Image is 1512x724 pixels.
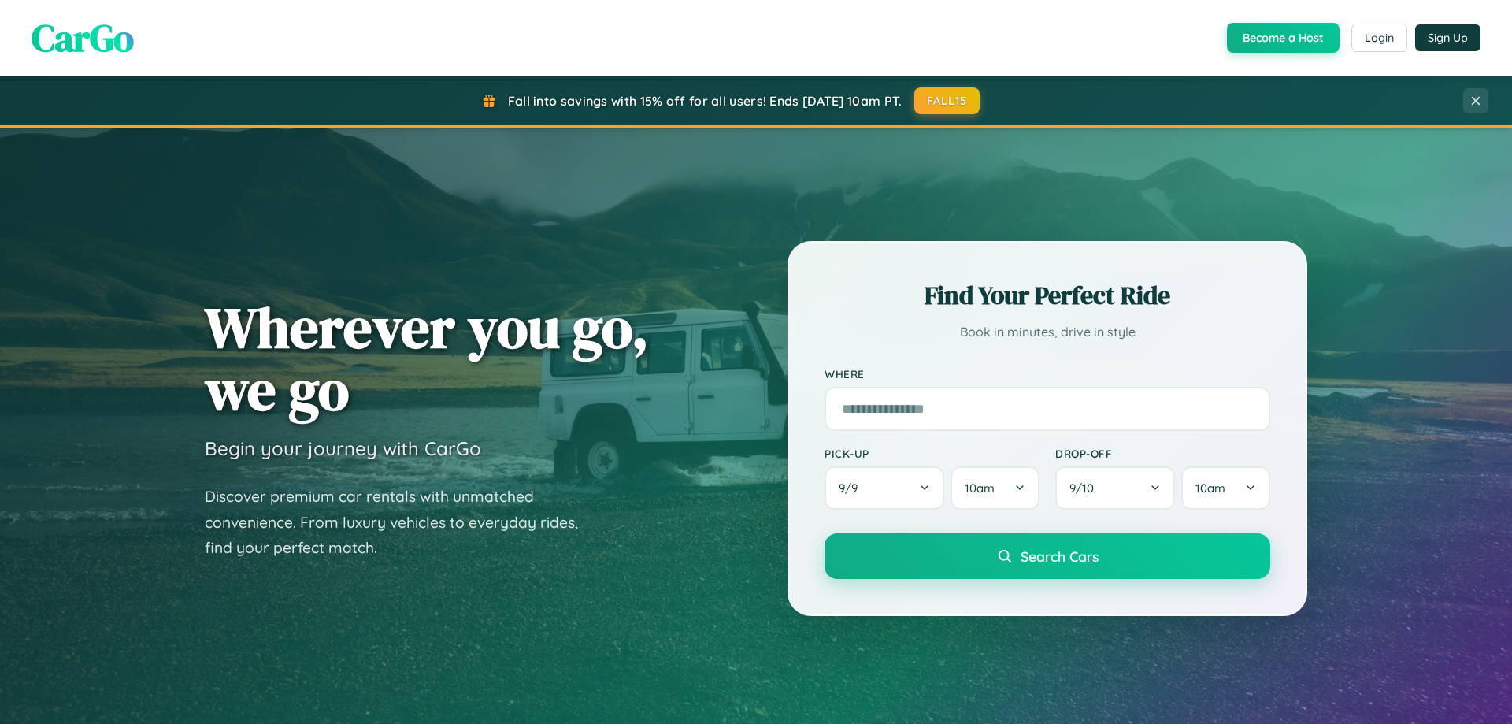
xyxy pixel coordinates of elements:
[1021,548,1099,565] span: Search Cars
[205,296,649,421] h1: Wherever you go, we go
[1351,24,1407,52] button: Login
[508,93,902,109] span: Fall into savings with 15% off for all users! Ends [DATE] 10am PT.
[825,321,1270,343] p: Book in minutes, drive in style
[825,278,1270,313] h2: Find Your Perfect Ride
[951,466,1039,510] button: 10am
[965,481,995,496] span: 10am
[1069,481,1102,496] span: 9 / 10
[1181,466,1270,510] button: 10am
[839,481,865,496] span: 9 / 9
[1055,447,1270,460] label: Drop-off
[31,12,134,64] span: CarGo
[825,533,1270,579] button: Search Cars
[1195,481,1225,496] span: 10am
[1415,24,1480,51] button: Sign Up
[1055,466,1175,510] button: 9/10
[825,367,1270,381] label: Where
[825,447,1039,460] label: Pick-up
[1227,23,1340,53] button: Become a Host
[825,466,944,510] button: 9/9
[205,484,598,561] p: Discover premium car rentals with unmatched convenience. From luxury vehicles to everyday rides, ...
[914,87,980,114] button: FALL15
[205,436,481,460] h3: Begin your journey with CarGo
